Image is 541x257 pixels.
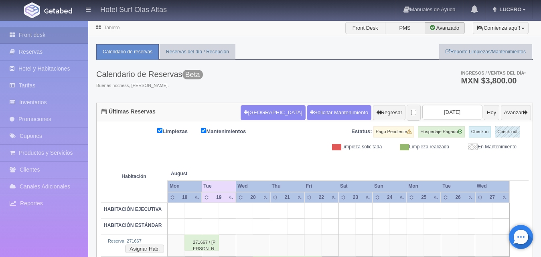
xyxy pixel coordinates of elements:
th: Mon [407,181,441,192]
h4: Últimas Reservas [101,109,156,115]
label: Pago Pendiente [373,126,414,138]
button: [GEOGRAPHIC_DATA] [241,105,305,120]
span: August [171,170,233,177]
span: Ingresos / Ventas del día [461,71,526,75]
label: Limpiezas [157,126,200,136]
label: Hospedaje Pagado [418,126,465,138]
button: Avanzar [501,105,531,120]
img: Getabed [24,2,40,18]
div: 26 [453,194,463,201]
img: Getabed [44,8,72,14]
div: 25 [419,194,429,201]
strong: Habitación [122,174,146,179]
th: Tue [202,181,236,192]
a: Reporte Limpiezas/Mantenimientos [439,44,532,60]
th: Wed [236,181,270,192]
th: Thu [270,181,304,192]
button: Asignar Hab. [125,245,164,253]
div: Limpieza solicitada [321,144,388,150]
input: Limpiezas [157,128,162,133]
div: 271667 / [PERSON_NAME] [PERSON_NAME] [184,235,219,251]
div: 20 [248,194,258,201]
b: HABITACIÓN ESTÁNDAR [104,223,162,228]
div: 18 [180,194,190,201]
input: Mantenimientos [201,128,206,133]
a: Reserva: 271667 [108,239,142,243]
button: Regresar [373,105,405,120]
label: PMS [385,22,425,34]
a: Calendario de reservas [96,44,159,60]
label: Front Desk [345,22,385,34]
div: En Mantenimiento [455,144,523,150]
span: Buenas nochess, [PERSON_NAME]. [96,83,203,89]
th: Fri [304,181,338,192]
span: Beta [182,70,203,79]
th: Wed [475,181,509,192]
div: 24 [385,194,395,201]
b: HABITACIÓN EJECUTIVA [104,206,162,212]
th: Tue [441,181,475,192]
span: LUCERO [497,6,521,12]
label: Check-out [495,126,520,138]
th: Mon [168,181,202,192]
button: ¡Comienza aquí! [473,22,529,34]
a: Reservas del día / Recepción [160,44,235,60]
label: Avanzado [425,22,465,34]
th: Sun [373,181,407,192]
div: 19 [214,194,224,201]
h4: Hotel Surf Olas Altas [100,4,167,14]
button: Hoy [484,105,499,120]
a: Tablero [104,25,120,30]
h3: MXN $3,800.00 [461,77,526,85]
th: Sat [338,181,373,192]
div: 23 [351,194,361,201]
a: Solicitar Mantenimiento [307,105,371,120]
div: Limpieza realizada [388,144,455,150]
label: Mantenimientos [201,126,258,136]
label: Check-in [469,126,491,138]
label: Estatus: [351,128,372,136]
div: 27 [487,194,497,201]
h3: Calendario de Reservas [96,70,203,79]
div: 21 [282,194,292,201]
div: 22 [316,194,326,201]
